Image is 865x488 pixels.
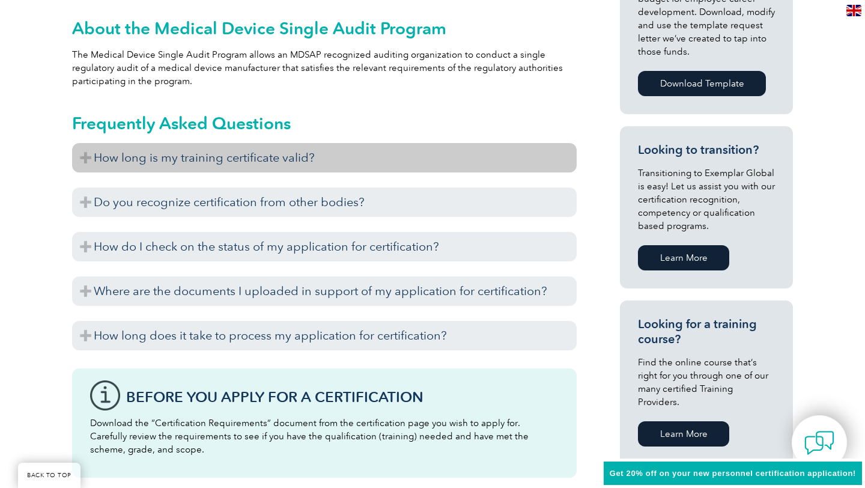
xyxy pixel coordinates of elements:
a: Learn More [638,421,729,447]
h3: How long does it take to process my application for certification? [72,321,577,350]
h2: About the Medical Device Single Audit Program [72,19,577,38]
a: BACK TO TOP [18,463,80,488]
h3: Looking to transition? [638,142,775,157]
h3: How do I check on the status of my application for certification? [72,232,577,261]
p: Download the “Certification Requirements” document from the certification page you wish to apply ... [90,416,559,456]
h2: Frequently Asked Questions [72,114,577,133]
h3: Before You Apply For a Certification [126,389,559,404]
img: en [846,5,861,16]
p: Transitioning to Exemplar Global is easy! Let us assist you with our certification recognition, c... [638,166,775,233]
h3: Looking for a training course? [638,317,775,347]
img: contact-chat.png [804,428,834,458]
h3: Where are the documents I uploaded in support of my application for certification? [72,276,577,306]
span: Get 20% off on your new personnel certification application! [610,469,856,478]
p: Find the online course that’s right for you through one of our many certified Training Providers. [638,356,775,409]
p: The Medical Device Single Audit Program allows an MDSAP recognized auditing organization to condu... [72,48,577,88]
a: Learn More [638,245,729,270]
h3: Do you recognize certification from other bodies? [72,188,577,217]
a: Download Template [638,71,766,96]
h3: How long is my training certificate valid? [72,143,577,172]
